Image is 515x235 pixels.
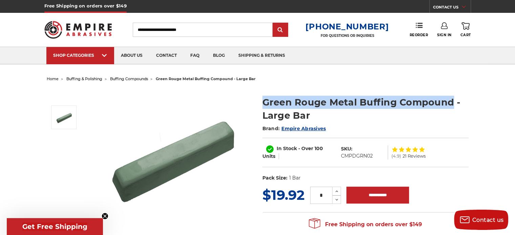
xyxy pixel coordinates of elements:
img: Empire Abrasives [44,17,112,43]
a: contact [149,47,184,64]
span: Free Shipping on orders over $149 [309,218,422,231]
span: (4.9) [391,154,401,158]
a: blog [206,47,232,64]
a: CONTACT US [433,3,471,13]
span: green rouge metal buffing compound - large bar [156,76,256,81]
a: Cart [460,22,471,37]
span: In Stock [277,145,297,151]
span: Cart [460,33,471,37]
a: faq [184,47,206,64]
p: FOR QUESTIONS OR INQUIRIES [305,33,389,38]
dd: CMPDGRN02 [341,152,373,160]
span: - Over [298,145,313,151]
h1: Green Rouge Metal Buffing Compound - Large Bar [262,96,469,122]
a: about us [114,47,149,64]
span: Reorder [409,33,428,37]
a: Reorder [409,22,428,37]
img: Green Rouge Aluminum Buffing Compound [105,89,240,224]
span: 100 [315,145,323,151]
span: $19.92 [262,187,305,203]
button: Close teaser [102,213,108,219]
a: shipping & returns [232,47,292,64]
div: SHOP CATEGORIES [53,53,107,58]
a: Empire Abrasives [281,125,326,132]
span: Sign In [437,33,452,37]
a: buffing & polishing [66,76,102,81]
button: Contact us [454,210,508,230]
span: Get Free Shipping [22,222,87,231]
input: Submit [274,23,287,37]
span: Brand: [262,125,280,132]
dt: SKU: [341,145,352,152]
span: Units [262,153,275,159]
a: home [47,76,59,81]
div: Get Free ShippingClose teaser [7,218,103,235]
span: 21 Reviews [403,154,426,158]
img: Green Rouge Aluminum Buffing Compound [56,109,72,126]
dt: Pack Size: [262,174,287,182]
span: Contact us [472,217,504,223]
dd: 1 Bar [289,174,300,182]
a: [PHONE_NUMBER] [305,22,389,31]
a: buffing compounds [110,76,148,81]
